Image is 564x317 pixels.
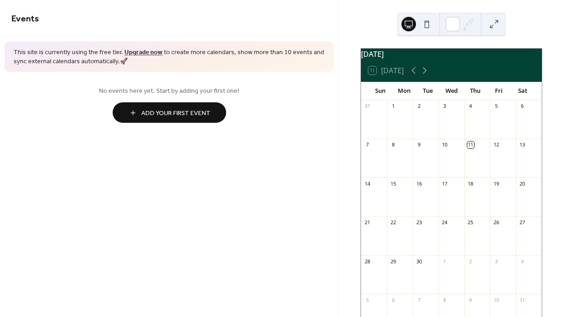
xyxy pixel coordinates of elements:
[11,86,327,96] span: No events here yet. Start by adding your first one!
[519,141,525,148] div: 13
[390,258,396,265] div: 29
[361,49,542,60] div: [DATE]
[519,258,525,265] div: 4
[390,141,396,148] div: 8
[416,141,422,148] div: 9
[487,82,510,100] div: Fri
[467,258,474,265] div: 2
[364,141,371,148] div: 7
[493,141,500,148] div: 12
[364,297,371,303] div: 5
[519,180,525,187] div: 20
[467,180,474,187] div: 18
[14,48,325,66] span: This site is currently using the free tier. to create more calendars, show more than 10 events an...
[519,297,525,303] div: 11
[364,180,371,187] div: 14
[11,102,327,123] a: Add Your First Event
[390,103,396,110] div: 1
[441,297,448,303] div: 8
[467,103,474,110] div: 4
[441,258,448,265] div: 1
[441,103,448,110] div: 3
[463,82,487,100] div: Thu
[493,297,500,303] div: 10
[493,258,500,265] div: 3
[493,180,500,187] div: 19
[392,82,416,100] div: Mon
[440,82,463,100] div: Wed
[416,258,422,265] div: 30
[364,103,371,110] div: 31
[11,10,39,28] span: Events
[113,102,226,123] button: Add Your First Event
[493,219,500,226] div: 26
[511,82,534,100] div: Sat
[390,219,396,226] div: 22
[416,82,440,100] div: Tue
[467,219,474,226] div: 25
[493,103,500,110] div: 5
[441,141,448,148] div: 10
[416,219,422,226] div: 23
[124,46,163,59] a: Upgrade now
[441,219,448,226] div: 24
[364,258,371,265] div: 28
[467,297,474,303] div: 9
[416,103,422,110] div: 2
[368,82,392,100] div: Sun
[390,180,396,187] div: 15
[141,109,210,118] span: Add Your First Event
[467,141,474,148] div: 11
[519,219,525,226] div: 27
[441,180,448,187] div: 17
[416,297,422,303] div: 7
[519,103,525,110] div: 6
[416,180,422,187] div: 16
[390,297,396,303] div: 6
[364,219,371,226] div: 21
